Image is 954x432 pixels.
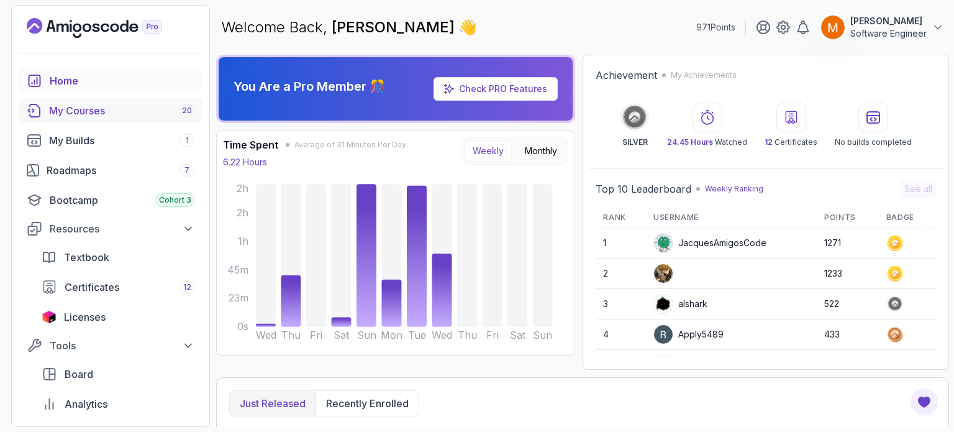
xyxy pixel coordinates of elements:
[34,362,202,387] a: board
[49,103,194,118] div: My Courses
[281,329,301,341] tspan: Thu
[653,233,766,253] div: JacquesAmigosCode
[654,295,673,313] img: user profile image
[64,310,106,324] span: Licenses
[223,156,267,168] p: 6.22 Hours
[34,392,202,416] a: analytics
[517,140,565,162] button: Monthly
[465,140,512,162] button: Weekly
[596,350,646,380] td: 5
[850,27,927,40] p: Software Engineer
[817,259,879,289] td: 1233
[65,367,93,382] span: Board
[65,397,107,411] span: Analytics
[654,264,673,283] img: user profile image
[326,396,409,411] p: Recently enrolled
[596,228,646,259] td: 1
[654,356,673,374] img: user profile image
[357,329,376,341] tspan: Sun
[646,208,817,228] th: Username
[19,128,202,153] a: builds
[19,334,202,357] button: Tools
[310,329,322,341] tspan: Fri
[34,275,202,300] a: certificates
[50,73,194,88] div: Home
[49,133,194,148] div: My Builds
[820,15,944,40] button: user profile image[PERSON_NAME]Software Engineer
[19,98,202,123] a: courses
[27,18,191,38] a: Landing page
[381,329,402,341] tspan: Mon
[705,184,763,194] p: Weekly Ranking
[486,329,499,341] tspan: Fri
[596,182,691,196] h2: Top 10 Leaderboard
[596,68,657,83] h2: Achievement
[234,78,385,95] p: You Are a Pro Member 🎊
[622,137,648,147] p: SILVER
[34,245,202,270] a: textbook
[19,158,202,183] a: roadmaps
[667,137,747,147] p: Watched
[34,305,202,329] a: licenses
[596,289,646,319] td: 3
[534,329,553,341] tspan: Sun
[237,207,248,219] tspan: 2h
[183,282,191,292] span: 12
[221,17,477,37] p: Welcome Back,
[237,321,248,333] tspan: 0s
[256,329,276,341] tspan: Wed
[238,236,248,247] tspan: 1h
[835,137,912,147] p: No builds completed
[667,137,713,147] span: 24.45 Hours
[230,391,316,416] button: Just released
[64,250,109,265] span: Textbook
[316,391,419,416] button: Recently enrolled
[434,77,558,101] a: Check PRO Features
[186,136,189,145] span: 1
[50,338,194,353] div: Tools
[901,180,936,198] button: See all
[817,289,879,319] td: 522
[182,106,192,116] span: 20
[332,18,458,36] span: [PERSON_NAME]
[654,325,673,344] img: user profile image
[817,350,879,380] td: 324
[408,329,426,341] tspan: Tue
[159,195,191,205] span: Cohort 3
[237,183,248,195] tspan: 2h
[50,193,194,208] div: Bootcamp
[879,208,936,228] th: Badge
[596,208,646,228] th: Rank
[671,70,737,80] p: My Achievements
[50,221,194,236] div: Resources
[696,21,735,34] p: 971 Points
[19,218,202,240] button: Resources
[653,324,724,344] div: Apply5489
[294,140,406,150] span: Average of 31 Minutes Per Day
[817,228,879,259] td: 1271
[850,15,927,27] p: [PERSON_NAME]
[458,329,477,341] tspan: Thu
[334,329,350,341] tspan: Sat
[653,294,707,314] div: alshark
[19,188,202,213] a: bootcamp
[65,280,119,295] span: Certificates
[909,387,939,417] button: Open Feedback Button
[817,208,879,228] th: Points
[240,396,306,411] p: Just released
[432,329,452,341] tspan: Wed
[596,319,646,350] td: 4
[47,163,194,178] div: Roadmaps
[821,16,845,39] img: user profile image
[184,165,189,175] span: 7
[229,293,248,305] tspan: 23m
[227,264,248,276] tspan: 45m
[458,17,477,37] span: 👋
[223,137,278,152] h3: Time Spent
[510,329,526,341] tspan: Sat
[42,311,57,323] img: jetbrains icon
[653,355,713,375] div: IssaKass
[765,137,817,147] p: Certificates
[19,68,202,93] a: home
[765,137,773,147] span: 12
